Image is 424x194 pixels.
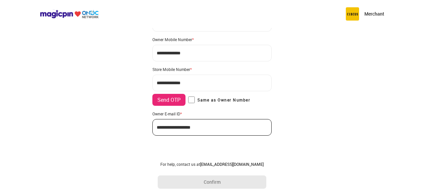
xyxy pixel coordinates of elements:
a: [EMAIL_ADDRESS][DOMAIN_NAME] [200,162,264,167]
input: Same as Owner Number [188,97,195,103]
img: circus.b677b59b.png [346,7,359,21]
button: Confirm [158,175,266,189]
img: ondc-logo-new-small.8a59708e.svg [40,10,99,19]
button: Send OTP [152,94,185,106]
div: Owner E-mail ID [152,111,272,116]
p: Merchant [364,11,384,17]
div: Owner Mobile Number [152,37,272,42]
div: Store Mobile Number [152,67,272,72]
label: Same as Owner Number [188,97,250,103]
div: For help, contact us at [158,162,266,167]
